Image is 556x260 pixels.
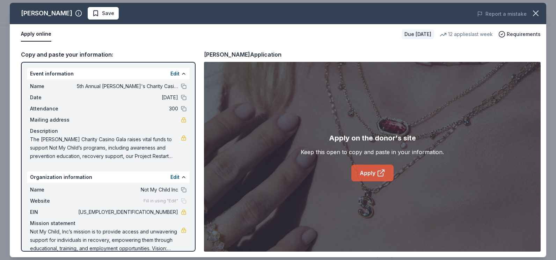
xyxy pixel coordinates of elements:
div: Copy and paste your information: [21,50,196,59]
span: [US_EMPLOYER_IDENTIFICATION_NUMBER] [77,208,178,216]
span: Not My Child Inc [77,186,178,194]
button: Apply online [21,27,51,42]
div: Mission statement [30,219,186,228]
button: Edit [170,70,180,78]
div: [PERSON_NAME] Application [204,50,281,59]
span: The [PERSON_NAME] Charity Casino Gala raises vital funds to support Not My Child’s programs, incl... [30,135,181,160]
span: Attendance [30,104,77,113]
span: 300 [77,104,178,113]
span: Save [102,9,114,17]
span: Name [30,186,77,194]
button: Save [88,7,119,20]
div: Organization information [27,172,189,183]
a: Apply [351,165,394,181]
button: Requirements [498,30,541,38]
span: Requirements [507,30,541,38]
span: EIN [30,208,77,216]
div: Description [30,127,186,135]
span: Name [30,82,77,91]
div: Apply on the donor's site [329,132,416,144]
span: Fill in using "Edit" [144,198,178,204]
div: Due [DATE] [402,29,434,39]
div: Event information [27,68,189,79]
div: Keep this open to copy and paste in your information. [301,148,444,156]
span: Not My Child, Inc’s mission is to provide access and unwavering support for individuals in recove... [30,228,181,253]
span: Date [30,93,77,102]
button: Edit [170,173,180,181]
span: Mailing address [30,116,77,124]
button: Report a mistake [477,10,527,18]
span: [DATE] [77,93,178,102]
span: 5th Annual [PERSON_NAME]'s Charity Casino Gala [77,82,178,91]
div: [PERSON_NAME] [21,8,72,19]
div: 12 applies last week [440,30,493,38]
span: Website [30,197,77,205]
